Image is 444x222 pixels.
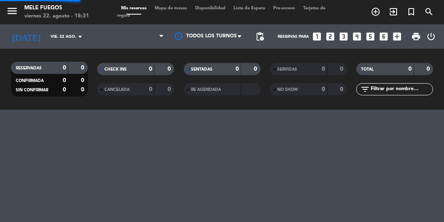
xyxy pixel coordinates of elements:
[360,84,370,94] i: filter_list
[24,12,89,20] div: viernes 22. agosto - 18:31
[278,34,309,39] span: Reservas para
[371,7,380,17] i: add_circle_outline
[426,32,436,41] i: power_settings_new
[325,31,336,42] i: looks_two
[340,66,345,72] strong: 0
[191,88,221,92] span: RE AGENDADA
[63,78,66,83] strong: 0
[229,6,269,11] span: Lista de Espera
[104,88,130,92] span: CANCELADA
[408,66,412,72] strong: 0
[16,88,48,92] span: SIN CONFIRMAR
[277,88,298,92] span: NO SHOW
[191,6,229,11] span: Disponibilidad
[352,31,362,42] i: looks_4
[16,79,44,83] span: CONFIRMADA
[75,32,85,41] i: arrow_drop_down
[370,85,433,94] input: Filtrar por nombre...
[168,66,172,72] strong: 0
[322,86,325,92] strong: 0
[424,24,438,49] div: LOG OUT
[389,7,398,17] i: exit_to_app
[149,66,152,72] strong: 0
[392,31,402,42] i: add_box
[81,65,86,71] strong: 0
[365,31,376,42] i: looks_5
[361,67,374,71] span: TOTAL
[269,6,299,11] span: Pre-acceso
[117,6,151,11] span: Mis reservas
[168,86,172,92] strong: 0
[81,78,86,83] strong: 0
[424,7,434,17] i: search
[312,31,322,42] i: looks_one
[340,86,345,92] strong: 0
[104,67,127,71] span: CHECK INS
[63,65,66,71] strong: 0
[6,28,47,45] i: [DATE]
[378,31,389,42] i: looks_6
[236,66,239,72] strong: 0
[406,7,416,17] i: turned_in_not
[24,4,89,12] div: Mele Fuegos
[149,86,152,92] strong: 0
[411,32,421,41] span: print
[16,66,42,70] span: RESERVADAS
[6,5,18,20] button: menu
[338,31,349,42] i: looks_3
[277,67,297,71] span: SERVIDAS
[322,66,325,72] strong: 0
[6,5,18,17] i: menu
[81,87,86,93] strong: 0
[254,66,259,72] strong: 0
[255,32,265,41] span: pending_actions
[191,67,212,71] span: SENTADAS
[427,66,431,72] strong: 0
[63,87,66,93] strong: 0
[151,6,191,11] span: Mapa de mesas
